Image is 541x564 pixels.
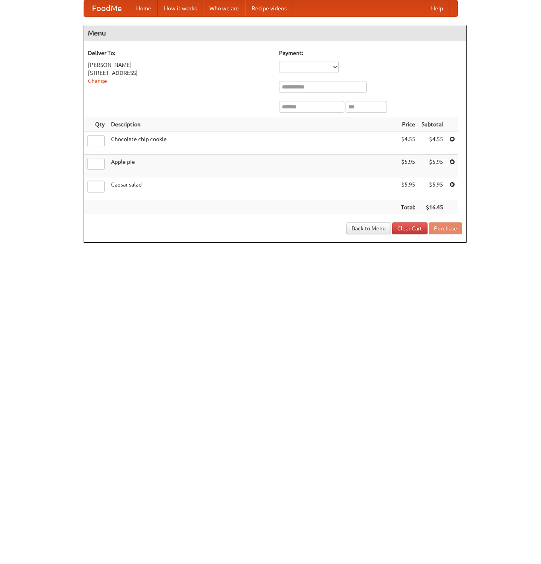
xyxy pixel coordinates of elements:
[84,117,108,132] th: Qty
[398,117,418,132] th: Price
[346,222,391,234] a: Back to Menu
[398,177,418,200] td: $5.95
[84,25,466,41] h4: Menu
[88,69,271,77] div: [STREET_ADDRESS]
[418,132,446,155] td: $4.55
[398,155,418,177] td: $5.95
[158,0,203,16] a: How it works
[130,0,158,16] a: Home
[108,155,398,177] td: Apple pie
[418,117,446,132] th: Subtotal
[418,177,446,200] td: $5.95
[84,0,130,16] a: FoodMe
[429,222,462,234] button: Purchase
[398,132,418,155] td: $4.55
[398,200,418,215] th: Total:
[245,0,293,16] a: Recipe videos
[88,78,107,84] a: Change
[203,0,245,16] a: Who we are
[425,0,449,16] a: Help
[108,117,398,132] th: Description
[392,222,428,234] a: Clear Cart
[88,61,271,69] div: [PERSON_NAME]
[108,132,398,155] td: Chocolate chip cookie
[88,49,271,57] h5: Deliver To:
[418,200,446,215] th: $16.45
[108,177,398,200] td: Caesar salad
[279,49,462,57] h5: Payment:
[418,155,446,177] td: $5.95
